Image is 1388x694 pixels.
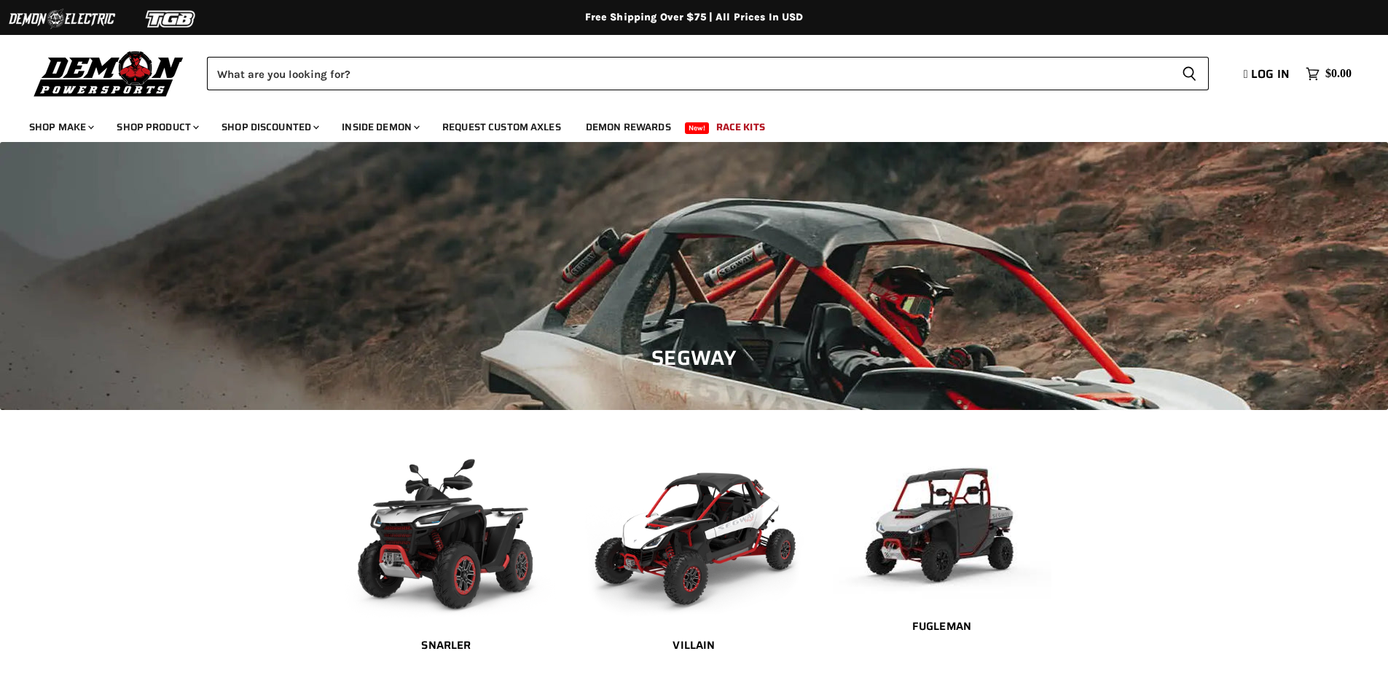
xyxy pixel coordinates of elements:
[1251,65,1290,83] span: Log in
[1170,57,1209,90] button: Search
[207,57,1170,90] input: Search
[337,628,556,662] a: Snarler
[1298,63,1359,84] a: $0.00
[18,112,103,142] a: Shop Make
[685,122,710,134] span: New!
[337,454,556,618] img: snarler.png
[18,106,1348,142] ul: Main menu
[585,454,804,618] img: villain.png
[7,5,117,33] img: Demon Electric Logo 2
[207,57,1209,90] form: Product
[431,112,572,142] a: Request Custom Axles
[585,628,804,662] a: Villain
[331,112,428,142] a: Inside Demon
[106,112,208,142] a: Shop Product
[833,454,1051,599] img: fugleman.jpg
[1237,68,1298,81] a: Log in
[833,619,1051,634] h2: Fugleman
[211,112,328,142] a: Shop Discounted
[705,112,776,142] a: Race Kits
[1325,67,1352,81] span: $0.00
[833,610,1051,644] a: Fugleman
[22,346,1366,371] h1: Segway
[575,112,682,142] a: Demon Rewards
[585,638,804,653] h2: Villain
[29,47,189,99] img: Demon Powersports
[117,5,226,33] img: TGB Logo 2
[111,11,1277,24] div: Free Shipping Over $75 | All Prices In USD
[337,638,556,653] h2: Snarler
